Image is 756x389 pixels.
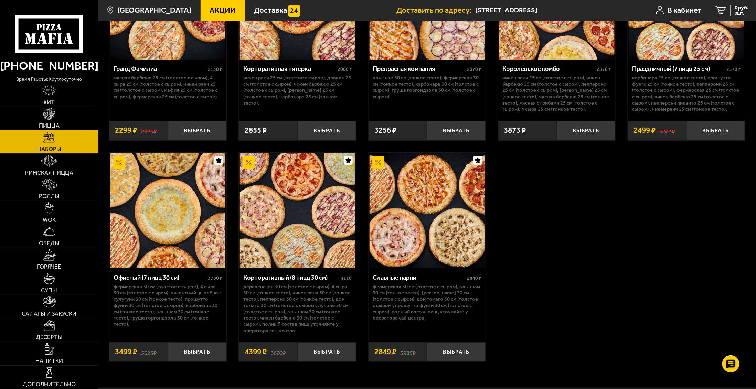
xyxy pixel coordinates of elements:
input: Ваш адрес доставки [476,4,627,17]
button: Выбрать [557,121,615,140]
span: 3256 ₽ [374,127,396,134]
span: Салаты и закуски [22,311,76,317]
img: Акционный [243,156,255,168]
s: 5623 ₽ [141,348,157,356]
img: Корпоративный (8 пицц 30 см) [240,153,355,268]
span: 2849 ₽ [374,348,396,356]
img: 15daf4d41897b9f0e9f617042186c801.svg [288,5,300,17]
span: 2299 ₽ [115,127,137,134]
span: 2570 г [726,66,741,72]
s: 2825 ₽ [141,127,157,134]
span: 2499 ₽ [634,127,656,134]
s: 6602 ₽ [271,348,286,356]
p: Мясная Барбекю 25 см (толстое с сыром), 4 сыра 25 см (толстое с сыром), Чикен Ранч 25 см (толстое... [114,75,222,100]
span: 2070 г [467,66,481,72]
span: Обеды [39,240,60,246]
span: Супы [41,288,57,293]
p: Аль-Шам 30 см (тонкое тесто), Фермерская 30 см (тонкое тесто), Карбонара 30 см (толстое с сыром),... [373,75,481,100]
button: Выбрать [427,342,486,361]
span: Доставить по адресу: [397,7,476,14]
span: 3873 ₽ [504,127,526,134]
span: Роллы [39,193,60,199]
p: Фермерская 30 см (толстое с сыром), 4 сыра 30 см (толстое с сыром), Пикантный цыплёнок сулугуни 3... [114,283,222,327]
img: Акционный [372,156,384,168]
span: 0 шт. [735,11,749,16]
span: посёлок Парголово, Заречная улица, 10 [476,4,627,17]
span: 0 руб. [735,5,749,10]
span: 4110 [341,275,352,281]
p: Чикен Ранч 25 см (толстое с сыром), Чикен Барбекю 25 см (толстое с сыром), Пепперони 25 см (толст... [502,75,611,112]
span: 2870 г [597,66,611,72]
p: Фермерская 30 см (толстое с сыром), Аль-Шам 30 см (тонкое тесто), [PERSON_NAME] 30 см (толстое с ... [373,283,481,321]
button: Выбрать [297,121,356,140]
span: Римская пицца [25,170,73,176]
p: Деревенская 30 см (толстое с сыром), 4 сыра 30 см (тонкое тесто), Чикен Ранч 30 см (тонкое тесто)... [243,283,352,334]
img: Офисный (7 пицц 30 см) [110,153,225,268]
s: 3823 ₽ [660,127,675,134]
span: 4399 ₽ [245,348,267,356]
button: Выбрать [168,121,226,140]
span: 2840 г [467,275,481,281]
span: [GEOGRAPHIC_DATA] [118,7,192,14]
div: Праздничный (7 пицц 25 см) [632,65,725,73]
a: АкционныйКорпоративный (8 пицц 30 см) [239,153,356,268]
span: Пицца [39,123,60,129]
img: Славные парни [370,153,485,268]
span: Десерты [36,334,63,340]
span: 2130 г [208,66,222,72]
img: Акционный [113,156,125,168]
span: Хит [43,99,55,105]
span: 2000 г [338,66,352,72]
span: Дополнительно [23,381,76,387]
span: 3499 ₽ [115,348,137,356]
span: 2855 ₽ [245,127,267,134]
div: Корпоративная пятерка [243,65,336,73]
span: Акции [210,7,236,14]
div: Гранд Фамилиа [114,65,206,73]
div: Славные парни [373,274,466,282]
s: 3985 ₽ [400,348,416,356]
span: В кабинет [668,7,702,14]
div: Прекрасная компания [373,65,466,73]
div: Корпоративный (8 пицц 30 см) [243,274,339,282]
p: Карбонара 25 см (тонкое тесто), Прошутто Фунги 25 см (тонкое тесто), Пепперони 25 см (толстое с с... [632,75,741,112]
span: Доставка [254,7,287,14]
span: Горячее [37,264,61,270]
span: WOK [43,217,56,223]
div: Офисный (7 пицц 30 см) [114,274,206,282]
button: Выбрать [686,121,745,140]
button: Выбрать [427,121,486,140]
a: АкционныйОфисный (7 пицц 30 см) [109,153,226,268]
span: 3780 г [208,275,222,281]
div: Королевское комбо [502,65,595,73]
a: АкционныйСлавные парни [369,153,486,268]
span: Напитки [35,358,63,364]
p: Чикен Ранч 25 см (толстое с сыром), Дракон 25 см (толстое с сыром), Чикен Барбекю 25 см (толстое ... [243,75,352,106]
button: Выбрать [297,342,356,361]
button: Выбрать [168,342,226,361]
span: Наборы [37,146,61,152]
